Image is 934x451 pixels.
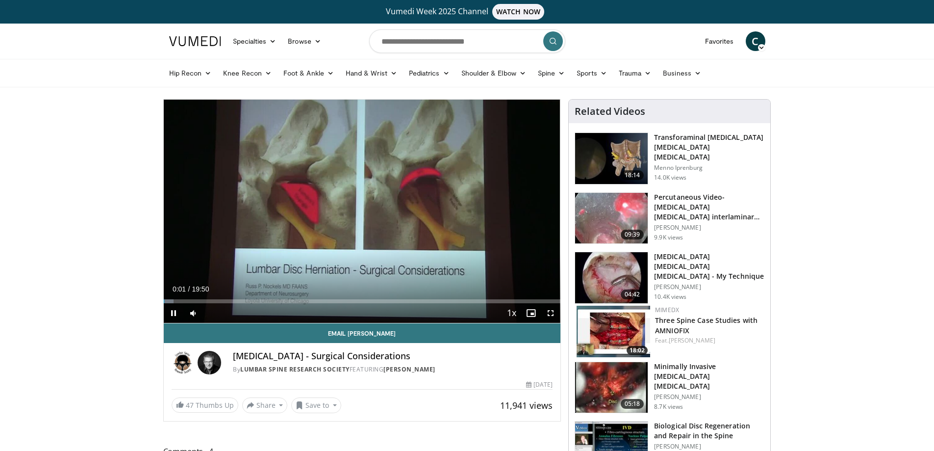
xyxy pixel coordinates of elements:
button: Share [242,398,288,413]
p: [PERSON_NAME] [654,283,764,291]
p: [PERSON_NAME] [654,393,764,401]
p: [PERSON_NAME] [654,224,764,232]
p: 14.0K views [654,174,686,182]
span: 18:14 [621,170,644,180]
a: 18:14 Transforaminal [MEDICAL_DATA] [MEDICAL_DATA] [MEDICAL_DATA] Menno Iprenburg 14.0K views [575,133,764,185]
span: 09:39 [621,230,644,239]
h3: Transforaminal [MEDICAL_DATA] [MEDICAL_DATA] [MEDICAL_DATA] [654,133,764,162]
h3: Percutaneous Video-[MEDICAL_DATA] [MEDICAL_DATA] interlaminar L5-S1 (PELD) [654,192,764,222]
span: 19:50 [192,285,209,293]
button: Playback Rate [502,303,521,323]
a: [PERSON_NAME] [383,365,435,373]
div: Feat. [655,336,762,345]
a: Business [657,63,707,83]
a: 47 Thumbs Up [172,398,238,413]
img: Q2xRg7exoPLTwO8X4xMDoxOjBzMTt2bJ.150x105_q85_crop-smart_upscale.jpg [575,133,648,184]
h4: [MEDICAL_DATA] - Surgical Considerations [233,351,553,362]
img: Avatar [198,351,221,374]
div: [DATE] [526,380,553,389]
a: Shoulder & Elbow [455,63,532,83]
a: 04:42 [MEDICAL_DATA] [MEDICAL_DATA] [MEDICAL_DATA] - My Technique [PERSON_NAME] 10.4K views [575,252,764,304]
a: MIMEDX [655,306,679,314]
h3: [MEDICAL_DATA] [MEDICAL_DATA] [MEDICAL_DATA] - My Technique [654,252,764,281]
a: Spine [532,63,571,83]
a: [PERSON_NAME] [669,336,715,345]
a: Favorites [699,31,740,51]
a: Foot & Ankle [278,63,340,83]
a: Vumedi Week 2025 ChannelWATCH NOW [171,4,764,20]
a: Browse [282,31,327,51]
h3: Biological Disc Regeneration and Repair in the Spine [654,421,764,441]
h4: Related Videos [575,106,645,117]
button: Fullscreen [541,303,560,323]
a: Specialties [227,31,282,51]
span: / [188,285,190,293]
span: 04:42 [621,290,644,299]
p: Menno Iprenburg [654,164,764,172]
a: Hip Recon [163,63,218,83]
a: C [746,31,765,51]
a: Hand & Wrist [340,63,403,83]
video-js: Video Player [164,100,561,323]
span: WATCH NOW [492,4,544,20]
a: Three Spine Case Studies with AMNIOFIX [655,316,757,335]
span: 18:02 [627,346,648,355]
button: Mute [183,303,203,323]
a: Pediatrics [403,63,455,83]
img: Lumbar Spine Research Society [172,351,194,374]
a: Lumbar Spine Research Society [240,365,350,373]
img: Dr_Ali_Bydon_Performs_A_Minimally_Invasive_Lumbar_Discectomy_100000615_3.jpg.150x105_q85_crop-sma... [575,362,648,413]
span: 05:18 [621,399,644,409]
h3: Minimally Invasive [MEDICAL_DATA] [MEDICAL_DATA] [654,362,764,391]
a: 09:39 Percutaneous Video-[MEDICAL_DATA] [MEDICAL_DATA] interlaminar L5-S1 (PELD) [PERSON_NAME] 9.... [575,192,764,244]
div: By FEATURING [233,365,553,374]
img: 8fac1a79-a78b-4966-a978-874ddf9a9948.150x105_q85_crop-smart_upscale.jpg [575,193,648,244]
p: 8.7K views [654,403,683,411]
span: 0:01 [173,285,186,293]
a: 05:18 Minimally Invasive [MEDICAL_DATA] [MEDICAL_DATA] [PERSON_NAME] 8.7K views [575,362,764,414]
a: 18:02 [577,306,650,357]
a: Knee Recon [217,63,278,83]
span: 11,941 views [500,399,553,411]
p: 9.9K views [654,234,683,241]
img: 34c974b5-e942-4b60-b0f4-1f83c610957b.150x105_q85_crop-smart_upscale.jpg [577,306,650,357]
p: 10.4K views [654,293,686,301]
button: Save to [291,398,341,413]
span: 47 [186,400,194,410]
a: Trauma [613,63,657,83]
p: [PERSON_NAME] [654,443,764,451]
button: Pause [164,303,183,323]
a: Sports [571,63,613,83]
input: Search topics, interventions [369,29,565,53]
img: gaffar_3.png.150x105_q85_crop-smart_upscale.jpg [575,252,648,303]
img: VuMedi Logo [169,36,221,46]
a: Email [PERSON_NAME] [164,323,561,343]
div: Progress Bar [164,299,561,303]
button: Enable picture-in-picture mode [521,303,541,323]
